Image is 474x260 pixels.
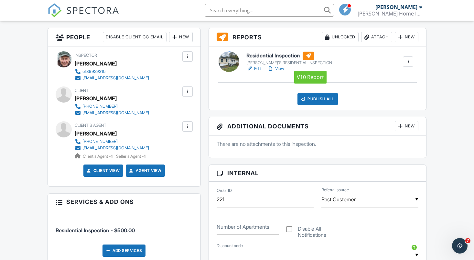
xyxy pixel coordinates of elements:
a: Edit [246,65,261,72]
span: Client [75,88,89,93]
strong: 1 [111,154,113,159]
span: Client's Agent [75,123,106,128]
div: [PHONE_NUMBER] [82,139,118,144]
span: Inspector [75,53,97,58]
li: Service: Residential Inspection [56,215,193,239]
div: [PERSON_NAME] [375,4,417,10]
div: New [395,121,418,131]
div: New [169,32,193,42]
h3: Internal [209,165,426,182]
div: Thomsen Home Inspections [358,10,422,17]
h3: Reports [209,28,426,46]
a: 5189929315 [75,68,149,75]
div: Disable Client CC Email [103,32,167,42]
div: [EMAIL_ADDRESS][DOMAIN_NAME] [82,145,149,151]
label: Disable All Notifications [286,226,349,234]
a: View [267,65,284,72]
input: Number of Apartments [217,219,279,235]
a: [EMAIL_ADDRESS][DOMAIN_NAME] [75,110,149,116]
div: Unlocked [322,32,359,42]
label: Order ID [217,188,232,194]
h6: Residential Inspection [246,52,332,60]
span: SPECTORA [66,3,119,17]
span: 7 [465,238,470,243]
div: [EMAIL_ADDRESS][DOMAIN_NAME] [82,110,149,115]
h3: People [48,28,201,46]
div: [PERSON_NAME] [75,94,117,103]
div: [PERSON_NAME]'S RESIDENTIAL INSPECTION [246,60,332,65]
a: Client View [86,167,120,174]
a: [EMAIL_ADDRESS][DOMAIN_NAME] [75,145,149,151]
label: Number of Apartments [217,223,269,230]
strong: 1 [144,154,145,159]
a: SPECTORA [48,9,119,22]
a: Agent View [128,167,161,174]
span: Seller's Agent - [116,154,145,159]
iframe: Intercom live chat [452,238,468,254]
div: Add Services [102,245,145,257]
a: [PHONE_NUMBER] [75,138,149,145]
div: New [395,32,418,42]
a: [PERSON_NAME] [75,129,117,138]
div: [EMAIL_ADDRESS][DOMAIN_NAME] [82,75,149,81]
input: Search everything... [205,4,334,17]
h3: Services & Add ons [48,194,201,210]
label: Discount code [217,243,243,249]
div: [PERSON_NAME] [75,59,117,68]
a: Residential Inspection [PERSON_NAME]'S RESIDENTIAL INSPECTION [246,52,332,66]
div: Publish All [297,93,338,105]
h3: Additional Documents [209,117,426,135]
label: Referral source [321,187,349,193]
span: Client's Agent - [83,154,113,159]
a: [PHONE_NUMBER] [75,103,149,110]
img: The Best Home Inspection Software - Spectora [48,3,62,17]
a: [EMAIL_ADDRESS][DOMAIN_NAME] [75,75,149,81]
span: Residential Inspection - $500.00 [56,227,135,234]
div: [PHONE_NUMBER] [82,104,118,109]
p: There are no attachments to this inspection. [217,140,418,147]
div: Attach [361,32,392,42]
div: 5189929315 [82,69,105,74]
